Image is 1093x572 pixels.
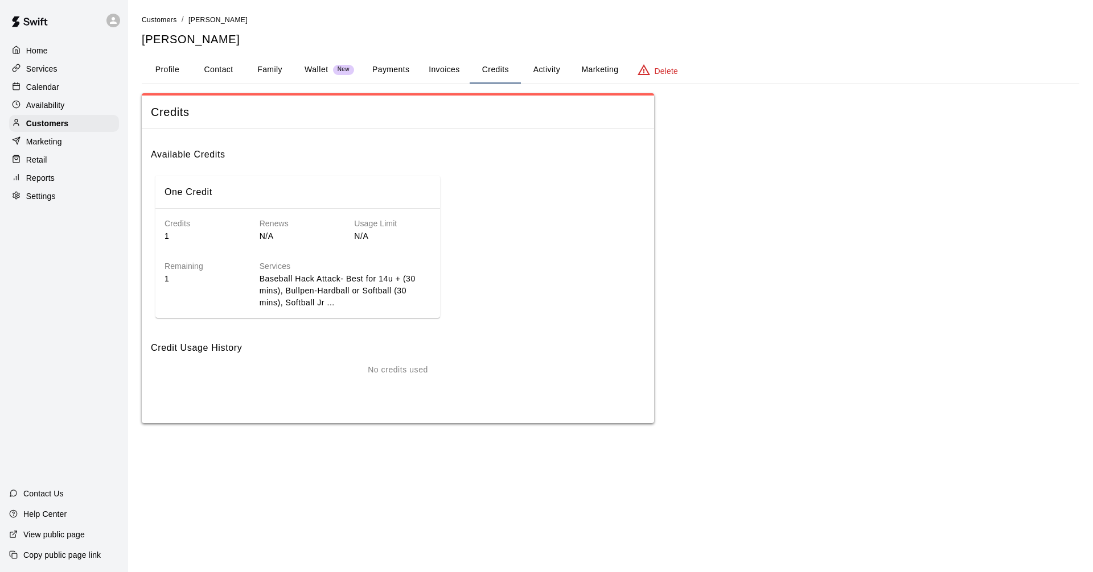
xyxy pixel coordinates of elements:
[260,273,431,309] p: Baseball Hack Attack- Best for 14u + (30 mins), Bullpen-Hardball or Softball (30 mins), Softball ...
[142,14,1079,26] nav: breadcrumb
[354,230,431,242] p: N/A
[151,105,645,120] span: Credits
[142,32,1079,47] h5: [PERSON_NAME]
[368,364,428,376] p: No credits used
[260,218,336,230] h6: Renews
[521,56,572,84] button: Activity
[26,190,56,202] p: Settings
[26,63,57,74] p: Services
[9,115,119,132] a: Customers
[26,45,48,56] p: Home
[26,172,55,184] p: Reports
[9,188,119,205] a: Settings
[9,151,119,168] a: Retail
[26,100,65,111] p: Availability
[165,273,241,285] p: 1
[151,138,645,162] h6: Available Credits
[9,60,119,77] a: Services
[470,56,521,84] button: Credits
[26,118,68,129] p: Customers
[165,185,212,200] h6: One Credit
[165,230,241,242] p: 1
[418,56,470,84] button: Invoices
[26,154,47,165] p: Retail
[9,97,119,114] a: Availability
[9,169,119,186] a: Reports
[142,56,193,84] button: Profile
[23,488,64,499] p: Contact Us
[363,56,418,84] button: Payments
[23,529,85,540] p: View public page
[23,508,67,520] p: Help Center
[244,56,295,84] button: Family
[26,81,59,93] p: Calendar
[333,66,354,73] span: New
[188,16,248,24] span: [PERSON_NAME]
[655,65,678,77] p: Delete
[572,56,627,84] button: Marketing
[260,230,336,242] p: N/A
[23,549,101,561] p: Copy public page link
[305,64,328,76] p: Wallet
[182,14,184,26] li: /
[193,56,244,84] button: Contact
[9,42,119,59] a: Home
[142,16,177,24] span: Customers
[9,133,119,150] a: Marketing
[9,78,119,96] a: Calendar
[151,331,645,355] h6: Credit Usage History
[26,136,62,147] p: Marketing
[165,260,241,273] h6: Remaining
[142,15,177,24] a: Customers
[142,56,1079,84] div: basic tabs example
[260,260,431,273] h6: Services
[354,218,431,230] h6: Usage Limit
[165,218,241,230] h6: Credits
